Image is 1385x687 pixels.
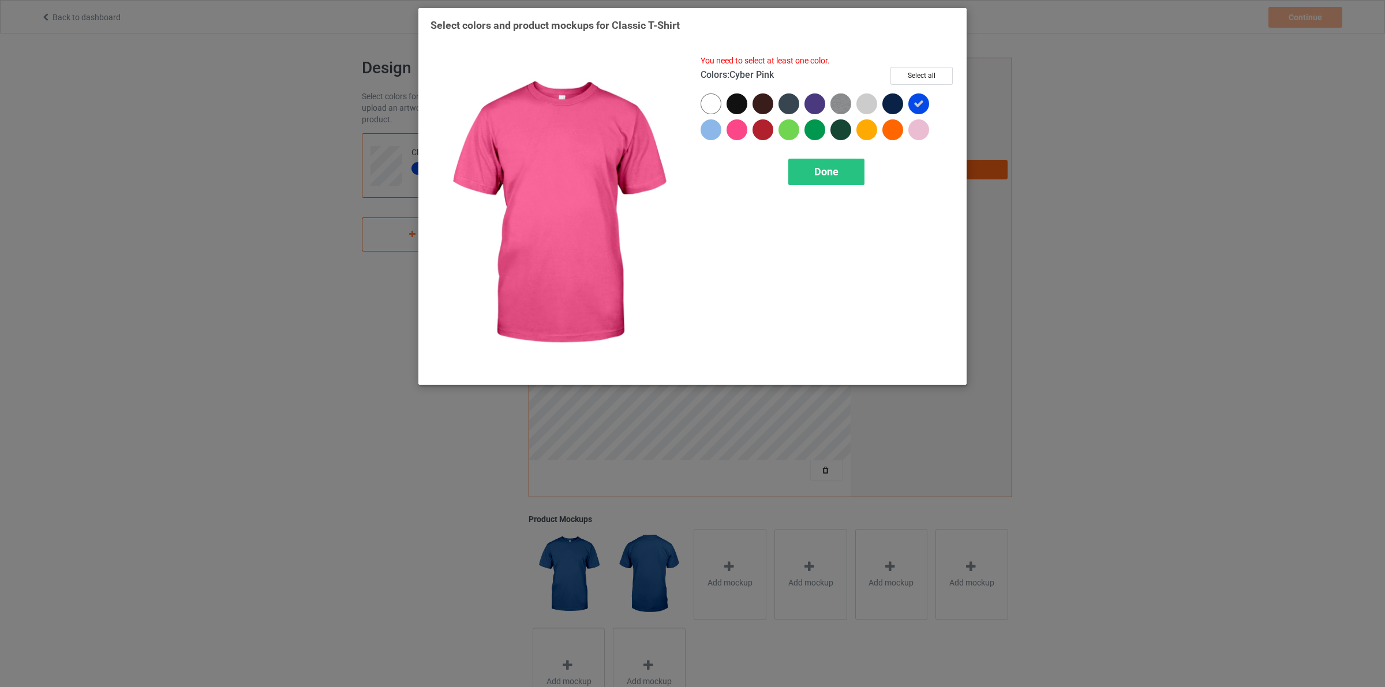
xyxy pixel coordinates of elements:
img: heather_texture.png [830,93,851,114]
span: Select colors and product mockups for Classic T-Shirt [431,19,680,31]
span: Done [814,166,839,178]
span: You need to select at least one color. [701,56,830,65]
button: Select all [890,67,953,85]
span: Cyber Pink [729,69,774,80]
img: regular.jpg [431,55,684,373]
span: Colors [701,69,727,80]
h4: : [701,69,774,81]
